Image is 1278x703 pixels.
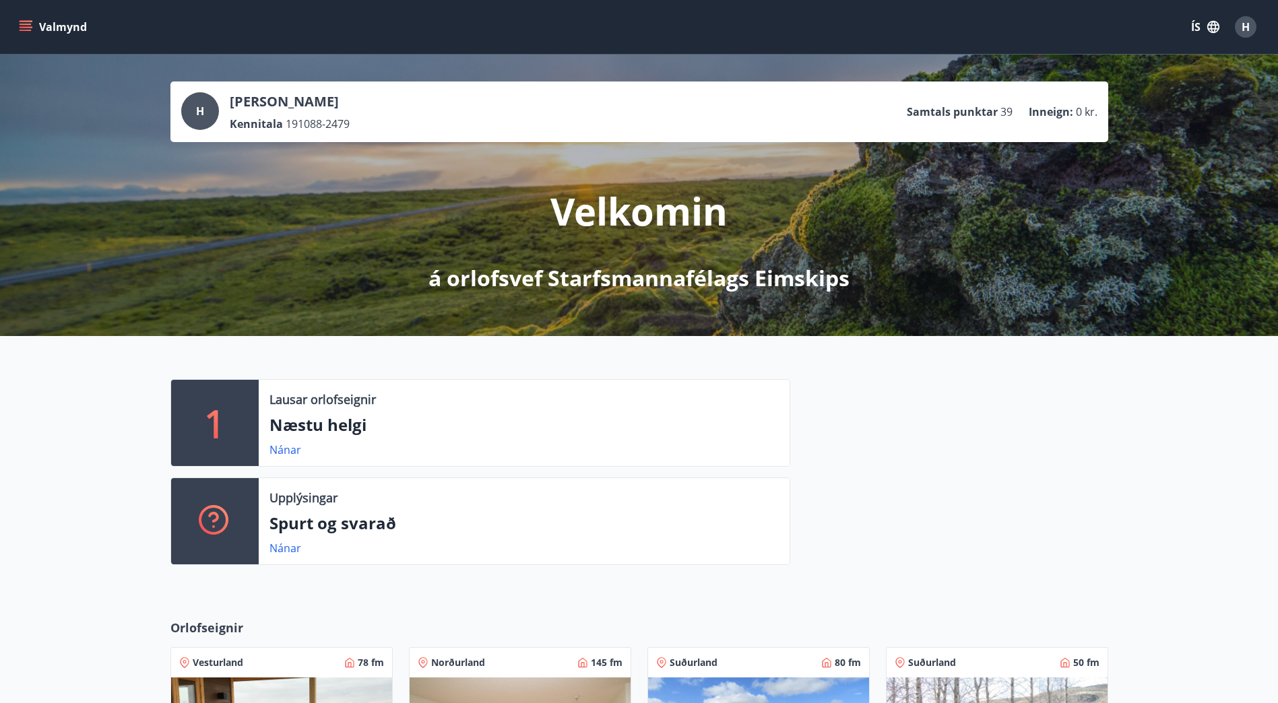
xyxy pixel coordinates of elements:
[269,512,779,535] p: Spurt og svarað
[907,104,998,119] p: Samtals punktar
[269,413,779,436] p: Næstu helgi
[230,92,350,111] p: [PERSON_NAME]
[269,442,301,457] a: Nánar
[835,656,861,669] span: 80 fm
[193,656,243,669] span: Vesturland
[1029,104,1073,119] p: Inneign :
[908,656,956,669] span: Suðurland
[230,116,283,131] p: Kennitala
[1076,104,1097,119] span: 0 kr.
[269,541,301,556] a: Nánar
[1229,11,1262,43] button: H
[1184,15,1227,39] button: ÍS
[204,397,226,448] p: 1
[1242,20,1250,34] span: H
[591,656,622,669] span: 145 fm
[1073,656,1099,669] span: 50 fm
[286,116,350,131] span: 191088-2479
[16,15,92,39] button: menu
[1000,104,1013,119] span: 39
[269,489,338,506] p: Upplýsingar
[431,656,485,669] span: Norðurland
[170,619,243,636] span: Orlofseignir
[550,185,728,236] p: Velkomin
[670,656,717,669] span: Suðurland
[428,263,850,293] p: á orlofsvef Starfsmannafélags Eimskips
[196,104,204,119] span: H
[269,391,376,408] p: Lausar orlofseignir
[358,656,384,669] span: 78 fm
